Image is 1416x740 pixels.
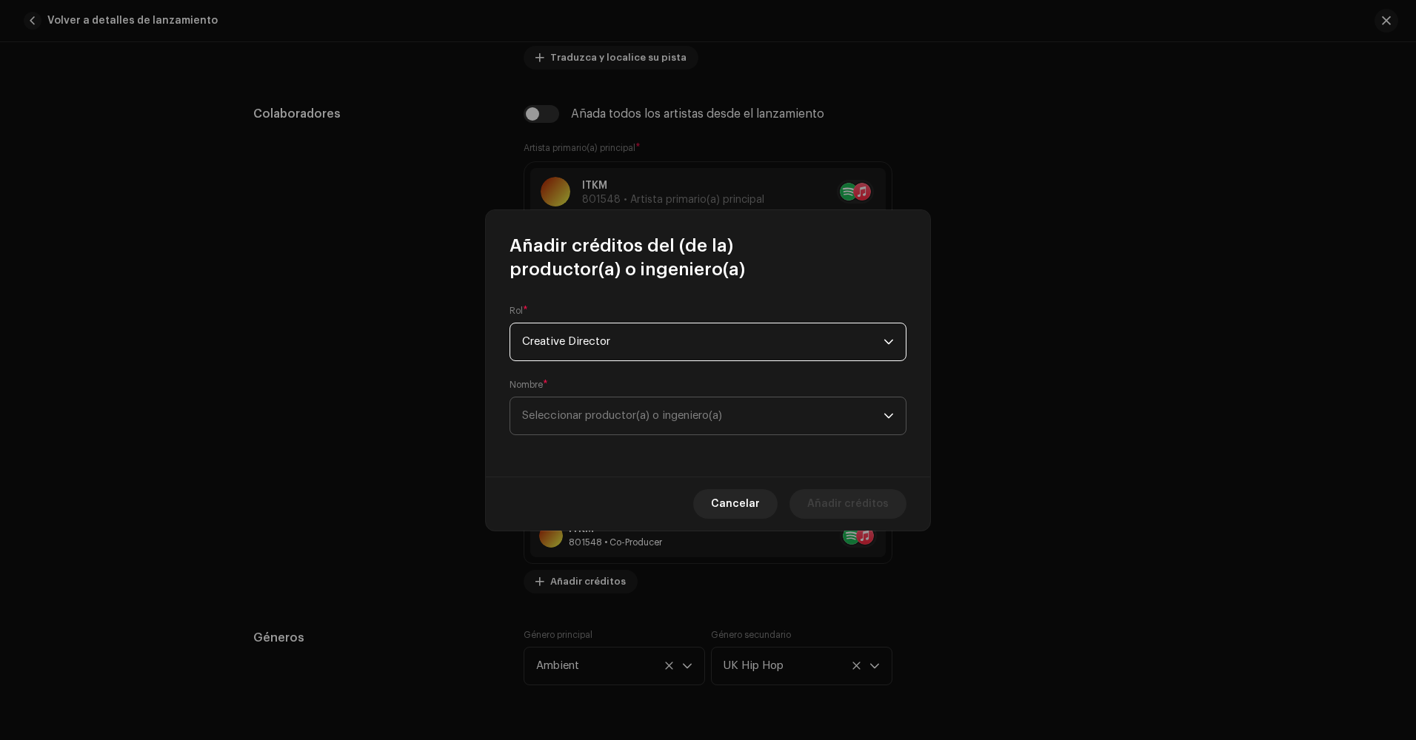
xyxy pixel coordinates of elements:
label: Nombre [510,379,548,391]
span: Seleccionar productor(a) o ingeniero(a) [522,410,722,421]
div: dropdown trigger [884,323,894,360]
div: dropdown trigger [884,397,894,434]
label: Rol [510,305,528,317]
span: Añadir créditos del (de la) productor(a) o ingeniero(a) [510,234,906,281]
span: Creative Director [522,323,884,360]
span: Seleccionar productor(a) o ingeniero(a) [522,397,884,434]
span: Añadir créditos [807,489,889,519]
span: Cancelar [711,489,760,519]
button: Cancelar [693,489,778,519]
button: Añadir créditos [789,489,906,519]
